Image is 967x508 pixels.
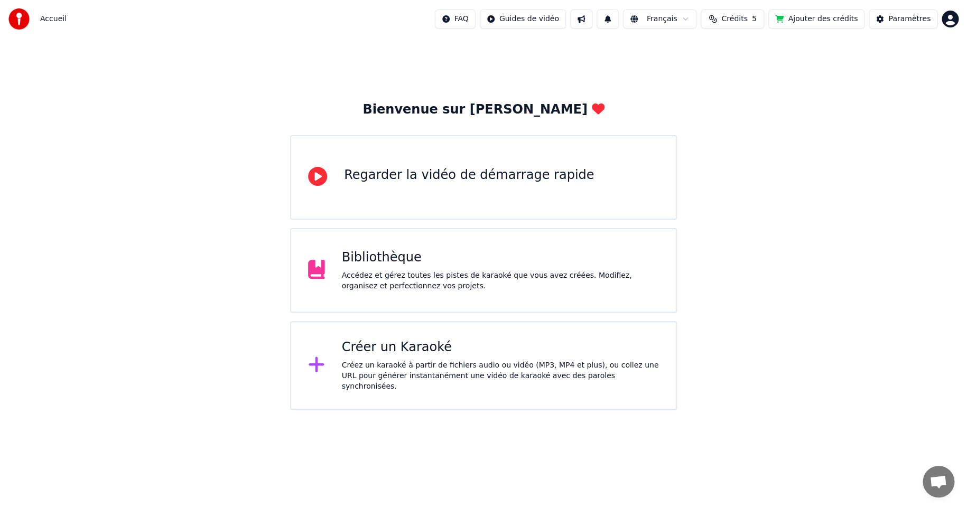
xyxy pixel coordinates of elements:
div: Accédez et gérez toutes les pistes de karaoké que vous avez créées. Modifiez, organisez et perfec... [342,270,659,291]
button: Paramètres [869,10,937,29]
a: Ouvrir le chat [923,466,954,497]
span: 5 [752,14,757,24]
button: Guides de vidéo [480,10,566,29]
div: Paramètres [888,14,931,24]
div: Regarder la vidéo de démarrage rapide [344,167,594,184]
button: Ajouter des crédits [768,10,864,29]
div: Bienvenue sur [PERSON_NAME] [362,101,604,118]
span: Crédits [721,14,747,24]
img: youka [8,8,30,30]
button: FAQ [435,10,476,29]
div: Bibliothèque [342,249,659,266]
button: Crédits5 [701,10,764,29]
div: Créer un Karaoké [342,339,659,356]
nav: breadcrumb [40,14,67,24]
span: Accueil [40,14,67,24]
div: Créez un karaoké à partir de fichiers audio ou vidéo (MP3, MP4 et plus), ou collez une URL pour g... [342,360,659,392]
